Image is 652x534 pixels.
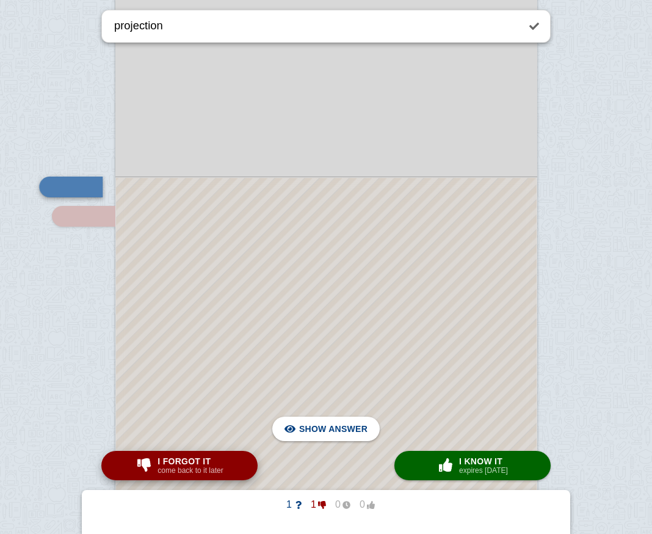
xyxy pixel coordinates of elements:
[158,456,223,466] span: I forgot it
[299,415,368,442] span: Show answer
[272,417,380,441] button: Show answer
[112,10,518,42] textarea: projection
[101,451,258,480] button: I forgot itcome back to it later
[350,499,375,510] span: 0
[459,466,508,475] small: expires [DATE]
[459,456,508,466] span: I know it
[326,499,350,510] span: 0
[267,495,385,514] button: 1100
[302,499,326,510] span: 1
[394,451,551,480] button: I know itexpires [DATE]
[277,499,302,510] span: 1
[158,466,223,475] small: come back to it later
